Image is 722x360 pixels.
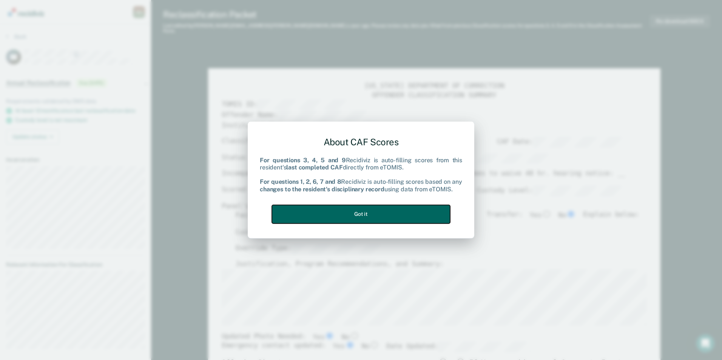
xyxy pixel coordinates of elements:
b: For questions 3, 4, 5 and 9 [260,157,346,164]
b: For questions 1, 2, 6, 7 and 8 [260,178,341,186]
b: changes to the resident's disciplinary record [260,186,384,193]
b: last completed CAF [286,164,342,171]
div: About CAF Scores [260,131,462,154]
div: Recidiviz is auto-filling scores from this resident's directly from eTOMIS. Recidiviz is auto-fil... [260,157,462,193]
button: Got it [272,205,450,223]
